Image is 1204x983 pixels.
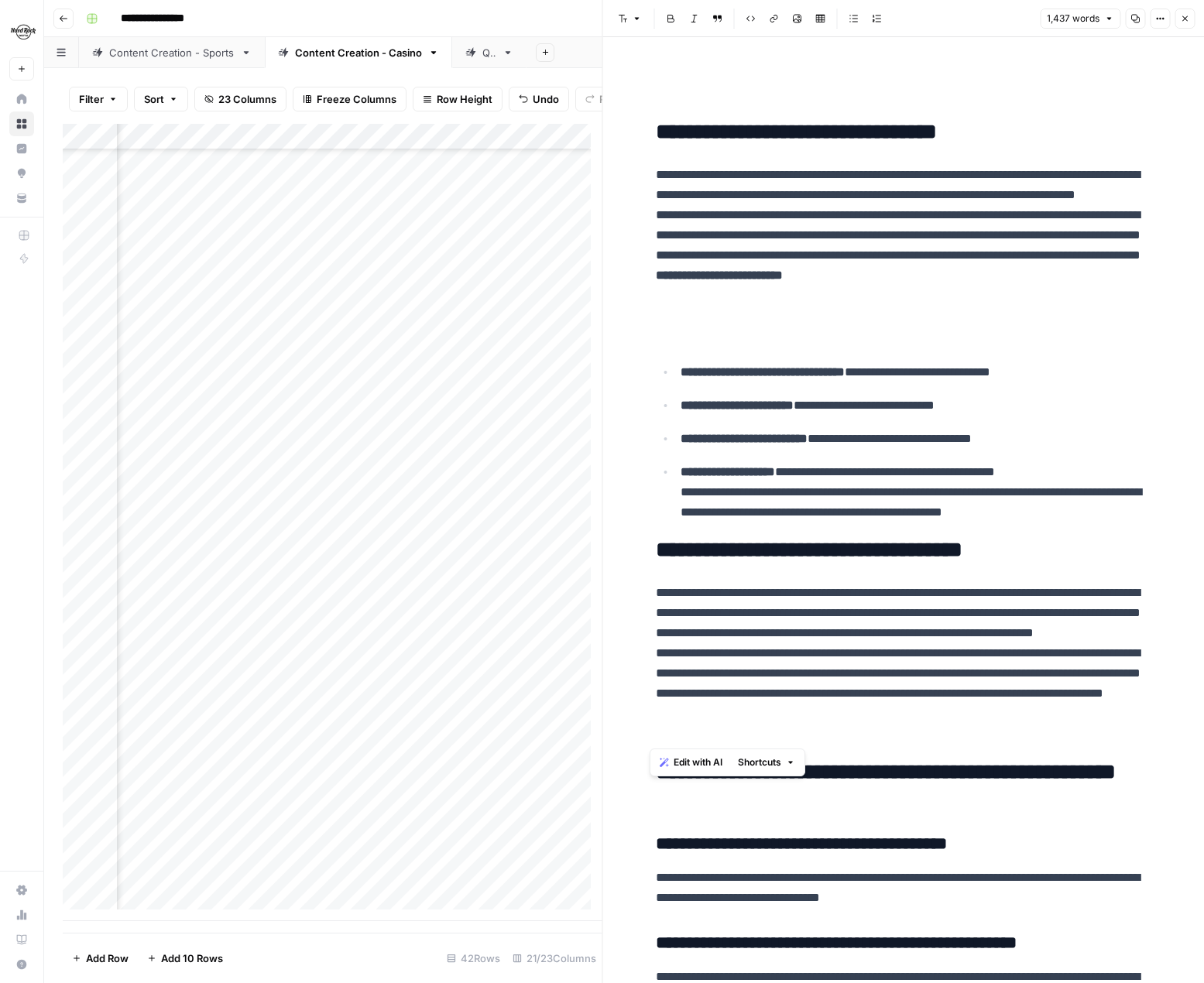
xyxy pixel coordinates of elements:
[9,12,34,51] button: Workspace: Hard Rock Digital
[738,755,781,769] span: Shortcuts
[69,87,128,111] button: Filter
[9,903,34,927] a: Usage
[86,950,129,966] span: Add Row
[9,111,34,136] a: Browse
[9,18,37,46] img: Hard Rock Digital Logo
[1040,9,1120,29] button: 1,437 words
[9,136,34,161] a: Insights
[218,91,276,107] span: 23 Columns
[295,45,422,60] div: Content Creation - Casino
[9,952,34,977] button: Help + Support
[109,45,235,60] div: Content Creation - Sports
[9,186,34,211] a: Your Data
[674,755,722,769] span: Edit with AI
[452,37,527,68] a: QA
[134,87,188,111] button: Sort
[9,927,34,952] a: Learning Hub
[265,37,452,68] a: Content Creation - Casino
[144,91,164,107] span: Sort
[413,87,503,111] button: Row Height
[482,45,496,60] div: QA
[161,950,223,966] span: Add 10 Rows
[653,752,729,772] button: Edit with AI
[9,161,34,186] a: Opportunities
[79,37,265,68] a: Content Creation - Sports
[1047,12,1099,26] span: 1,437 words
[441,946,506,971] div: 42 Rows
[194,87,286,111] button: 23 Columns
[437,91,492,107] span: Row Height
[63,946,138,971] button: Add Row
[9,878,34,903] a: Settings
[506,946,602,971] div: 21/23 Columns
[138,946,232,971] button: Add 10 Rows
[293,87,406,111] button: Freeze Columns
[509,87,569,111] button: Undo
[575,87,634,111] button: Redo
[79,91,104,107] span: Filter
[533,91,559,107] span: Undo
[9,87,34,111] a: Home
[732,752,801,772] button: Shortcuts
[317,91,396,107] span: Freeze Columns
